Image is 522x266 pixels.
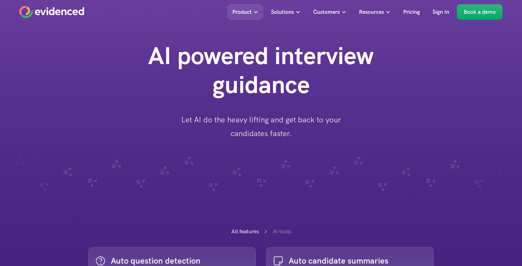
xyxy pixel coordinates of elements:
[427,4,454,20] a: Sign In
[231,228,259,235] a: All features
[464,8,496,17] p: Book a demo
[232,8,252,17] p: Product
[123,41,399,99] h1: AI powered interview guidance
[19,6,84,18] a: Home
[175,113,347,140] p: Let AI do the heavy lifting and get back to your candidates faster.
[273,227,291,236] p: AI tools
[359,8,384,17] p: Resources
[398,4,425,20] a: Pricing
[403,8,420,17] p: Pricing
[271,8,294,17] p: Solutions
[457,4,503,20] a: Book a demo
[313,8,340,17] p: Customers
[433,8,449,17] p: Sign In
